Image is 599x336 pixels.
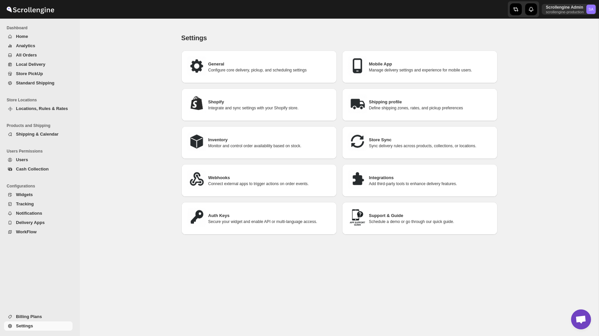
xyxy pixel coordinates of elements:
[16,71,43,76] span: Store PickUp
[16,53,37,57] span: All Orders
[187,169,207,189] img: Webhooks
[4,199,73,209] button: Tracking
[4,51,73,60] button: All Orders
[369,212,492,219] h3: Support & Guide
[546,10,584,14] p: scrollengine-production
[4,130,73,139] button: Shipping & Calendar
[7,183,75,189] span: Configurations
[187,207,207,227] img: Auth Keys
[16,201,34,206] span: Tracking
[16,34,28,39] span: Home
[7,149,75,154] span: Users Permissions
[369,143,492,149] p: Sync delivery rules across products, collections, or locations.
[181,34,207,42] span: Settings
[589,7,594,11] text: SA
[4,41,73,51] button: Analytics
[16,132,59,137] span: Shipping & Calendar
[16,167,49,171] span: Cash Collection
[16,314,42,319] span: Billing Plans
[7,25,75,31] span: Dashboard
[369,105,492,111] p: Define shipping zones, rates, and pickup preferences
[542,4,596,15] button: User menu
[208,99,331,105] h3: Shopify
[4,218,73,227] button: Delivery Apps
[7,123,75,128] span: Products and Shipping
[187,56,207,76] img: General
[16,192,33,197] span: Widgets
[208,105,331,111] p: Integrate and sync settings with your Shopify store.
[546,5,584,10] p: Scrollengine Admin
[208,61,331,67] h3: General
[208,137,331,143] h3: Inventory
[7,97,75,103] span: Store Locations
[16,157,28,162] span: Users
[369,99,492,105] h3: Shipping profile
[347,56,367,76] img: Mobile App
[347,132,367,152] img: Store Sync
[369,181,492,186] p: Add third-party tools to enhance delivery features.
[4,321,73,331] button: Settings
[187,94,207,114] img: Shopify
[208,143,331,149] p: Monitor and control order availability based on stock.
[369,137,492,143] h3: Store Sync
[16,43,35,48] span: Analytics
[347,169,367,189] img: Integrations
[4,312,73,321] button: Billing Plans
[208,181,331,186] p: Connect external apps to trigger actions on order events.
[4,32,73,41] button: Home
[16,323,33,328] span: Settings
[369,174,492,181] h3: Integrations
[16,229,37,234] span: WorkFlow
[16,211,42,216] span: Notifications
[369,67,492,73] p: Manage delivery settings and experience for mobile users.
[571,309,591,329] a: Open chat
[208,67,331,73] p: Configure core delivery, pickup, and scheduling settings
[16,220,45,225] span: Delivery Apps
[4,165,73,174] button: Cash Collection
[347,207,367,227] img: Support & Guide
[4,104,73,113] button: Locations, Rules & Rates
[16,62,45,67] span: Local Delivery
[16,80,55,85] span: Standard Shipping
[4,155,73,165] button: Users
[4,209,73,218] button: Notifications
[208,219,331,224] p: Secure your widget and enable API or multi-language access.
[187,132,207,152] img: Inventory
[16,106,68,111] span: Locations, Rules & Rates
[4,227,73,237] button: WorkFlow
[586,5,596,14] span: Scrollengine Admin
[5,1,55,18] img: ScrollEngine
[369,61,492,67] h3: Mobile App
[369,219,492,224] p: Schedule a demo or go through our quick guide.
[347,94,367,114] img: Shipping profile
[4,190,73,199] button: Widgets
[208,174,331,181] h3: Webhooks
[208,212,331,219] h3: Auth Keys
